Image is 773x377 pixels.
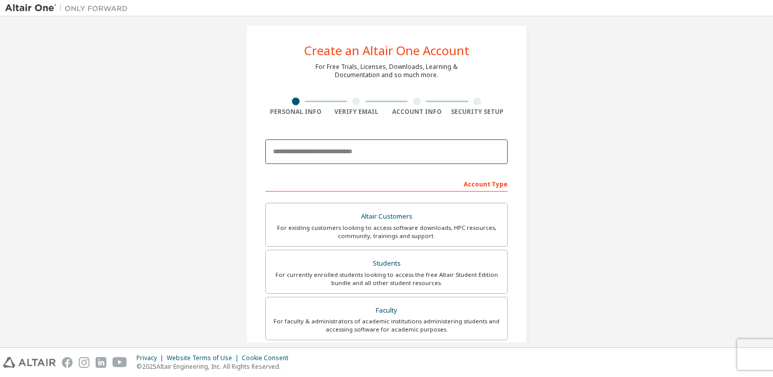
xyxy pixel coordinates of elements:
img: Altair One [5,3,133,13]
img: facebook.svg [62,357,73,368]
div: For currently enrolled students looking to access the free Altair Student Edition bundle and all ... [272,271,501,287]
div: For existing customers looking to access software downloads, HPC resources, community, trainings ... [272,224,501,240]
div: Students [272,256,501,271]
img: linkedin.svg [96,357,106,368]
img: altair_logo.svg [3,357,56,368]
div: Faculty [272,303,501,318]
div: Account Type [265,175,508,192]
p: © 2025 Altair Engineering, Inc. All Rights Reserved. [137,362,294,371]
img: youtube.svg [112,357,127,368]
div: For Free Trials, Licenses, Downloads, Learning & Documentation and so much more. [315,63,458,79]
div: Account Info [386,108,447,116]
div: Privacy [137,354,167,362]
img: instagram.svg [79,357,89,368]
div: Cookie Consent [242,354,294,362]
div: Verify Email [326,108,387,116]
div: Create an Altair One Account [304,44,469,57]
div: For faculty & administrators of academic institutions administering students and accessing softwa... [272,317,501,334]
div: Altair Customers [272,209,501,224]
div: Security Setup [447,108,508,116]
div: Website Terms of Use [167,354,242,362]
div: Personal Info [265,108,326,116]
